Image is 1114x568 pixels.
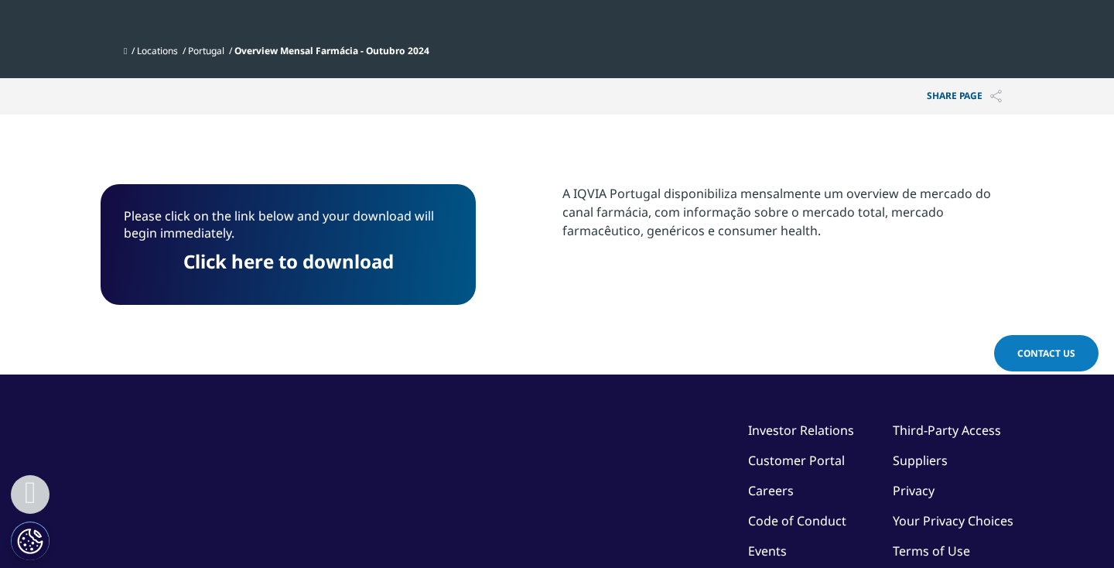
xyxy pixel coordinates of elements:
[893,542,970,559] a: Terms of Use
[915,78,1013,115] p: Share PAGE
[994,335,1099,371] a: Contact Us
[137,44,178,57] a: Locations
[124,207,453,253] p: Please click on the link below and your download will begin immediately.
[990,90,1002,103] img: Share PAGE
[234,44,429,57] span: Overview Mensal Farmácia - Outubro 2024
[748,512,846,529] a: Code of Conduct
[183,248,394,274] a: Click here to download
[11,522,50,560] button: Cookie Settings
[893,422,1001,439] a: Third-Party Access
[893,512,1013,529] a: Your Privacy Choices
[748,422,854,439] a: Investor Relations
[915,78,1013,115] button: Share PAGEShare PAGE
[1017,347,1075,360] span: Contact Us
[748,452,845,469] a: Customer Portal
[893,452,948,469] a: Suppliers
[188,44,224,57] a: Portugal
[893,482,935,499] a: Privacy
[748,542,787,559] a: Events
[562,184,1013,240] div: A IQVIA Portugal disponibiliza mensalmente um overview de mercado do canal farmácia, com informaç...
[748,482,794,499] a: Careers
